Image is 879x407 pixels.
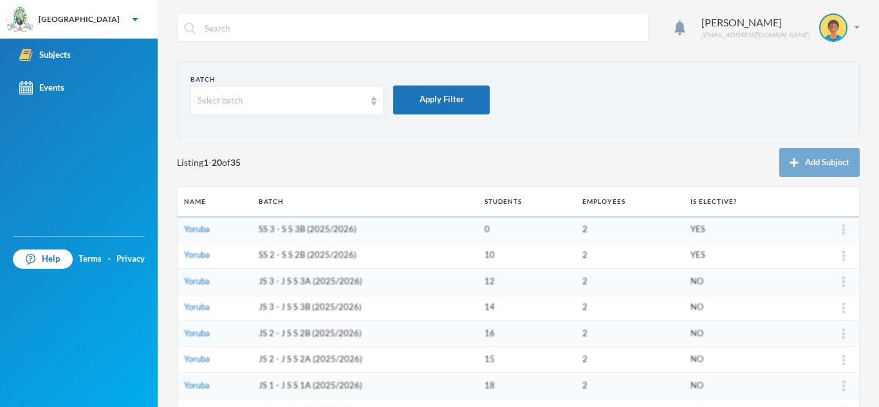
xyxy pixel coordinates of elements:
[701,30,810,40] div: [EMAIL_ADDRESS][DOMAIN_NAME]
[684,268,799,294] td: NO
[684,347,799,373] td: NO
[184,302,210,312] a: Yoruba
[478,294,575,321] td: 14
[842,303,845,313] img: more_vert
[393,86,490,114] button: Apply Filter
[576,294,685,321] td: 2
[184,380,210,390] a: Yoruba
[684,320,799,347] td: NO
[842,224,845,235] img: more_vert
[177,156,241,169] span: Listing - of
[684,216,799,242] td: YES
[184,224,210,234] a: Yoruba
[820,15,846,41] img: STUDENT
[184,328,210,338] a: Yoruba
[252,242,478,269] td: SS 2 - S S 2B (2025/2026)
[576,242,685,269] td: 2
[252,372,478,399] td: JS 1 - J S S 1A (2025/2026)
[701,15,810,30] div: [PERSON_NAME]
[230,157,241,168] b: 35
[842,381,845,391] img: more_vert
[842,355,845,365] img: more_vert
[7,7,33,33] img: logo
[252,347,478,373] td: JS 2 - J S S 2A (2025/2026)
[779,148,860,177] button: Add Subject
[252,216,478,242] td: SS 3 - S S 3B (2025/2026)
[576,268,685,294] td: 2
[576,216,685,242] td: 2
[178,187,252,216] th: Name
[212,157,222,168] b: 20
[252,187,478,216] th: Batch
[842,329,845,339] img: more_vert
[252,320,478,347] td: JS 2 - J S S 2B (2025/2026)
[252,294,478,321] td: JS 3 - J S S 3B (2025/2026)
[198,95,365,107] div: Select batch
[478,347,575,373] td: 15
[184,354,210,364] a: Yoruba
[184,249,210,260] a: Yoruba
[576,187,685,216] th: Employees
[842,276,845,287] img: more_vert
[478,268,575,294] td: 12
[190,75,384,84] div: Batch
[184,23,196,34] img: search
[684,187,799,216] th: Is Elective?
[478,216,575,242] td: 0
[108,253,111,266] div: ·
[842,251,845,261] img: more_vert
[79,253,102,266] a: Terms
[19,81,64,95] div: Events
[478,320,575,347] td: 16
[203,14,642,42] input: Search
[203,157,208,168] b: 1
[576,347,685,373] td: 2
[19,48,71,62] div: Subjects
[184,276,210,286] a: Yoruba
[684,242,799,269] td: YES
[576,320,685,347] td: 2
[39,14,120,25] div: [GEOGRAPHIC_DATA]
[684,372,799,399] td: NO
[576,372,685,399] td: 2
[478,372,575,399] td: 18
[116,253,145,266] a: Privacy
[13,249,73,269] a: Help
[252,268,478,294] td: JS 3 - J S S 3A (2025/2026)
[684,294,799,321] td: NO
[478,187,575,216] th: Students
[478,242,575,269] td: 10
